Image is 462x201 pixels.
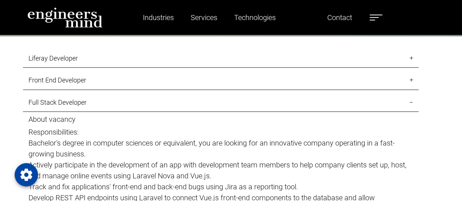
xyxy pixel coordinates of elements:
p: Responsibilities: [28,126,413,137]
a: Front End Developer [23,70,419,90]
a: Full Stack Developer [23,93,419,112]
a: Liferay Developer [23,49,419,68]
img: logo [27,7,103,28]
a: Services [188,9,220,26]
p: Bachelor's degree in computer sciences or equivalent, you are looking for an innovative company o... [28,137,413,159]
h5: About vacancy [28,115,413,123]
p: Actively participate in the development of an app with development team members to help company c... [28,159,413,181]
a: Industries [140,9,177,26]
a: Technologies [231,9,279,26]
p: Track and fix applications' front-end and back-end bugs using Jira as a reporting tool. [28,181,413,192]
a: Contact [324,9,355,26]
